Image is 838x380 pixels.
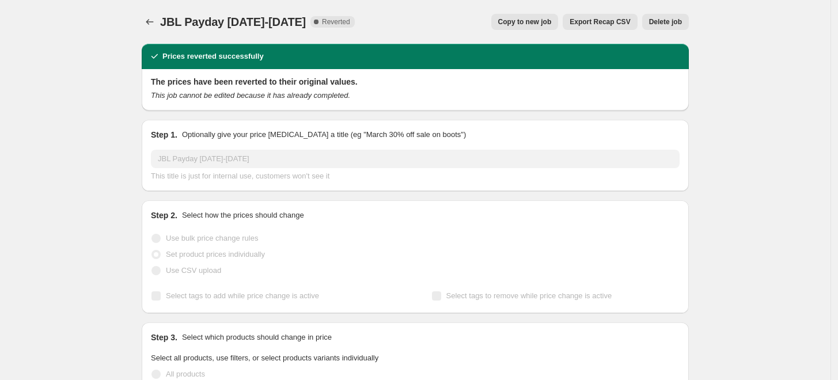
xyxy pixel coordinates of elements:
span: Reverted [322,17,350,26]
h2: The prices have been reverted to their original values. [151,76,680,88]
span: This title is just for internal use, customers won't see it [151,172,329,180]
h2: Step 3. [151,332,177,343]
button: Price change jobs [142,14,158,30]
button: Copy to new job [491,14,559,30]
span: Use CSV upload [166,266,221,275]
input: 30% off holiday sale [151,150,680,168]
h2: Prices reverted successfully [162,51,264,62]
button: Delete job [642,14,689,30]
h2: Step 1. [151,129,177,140]
span: JBL Payday [DATE]-[DATE] [160,16,306,28]
span: Delete job [649,17,682,26]
button: Export Recap CSV [563,14,637,30]
span: Set product prices individually [166,250,265,259]
span: Select all products, use filters, or select products variants individually [151,354,378,362]
h2: Step 2. [151,210,177,221]
p: Select which products should change in price [182,332,332,343]
span: Copy to new job [498,17,552,26]
span: Use bulk price change rules [166,234,258,242]
i: This job cannot be edited because it has already completed. [151,91,350,100]
span: Select tags to remove while price change is active [446,291,612,300]
p: Optionally give your price [MEDICAL_DATA] a title (eg "March 30% off sale on boots") [182,129,466,140]
span: Export Recap CSV [570,17,630,26]
span: Select tags to add while price change is active [166,291,319,300]
span: All products [166,370,205,378]
p: Select how the prices should change [182,210,304,221]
